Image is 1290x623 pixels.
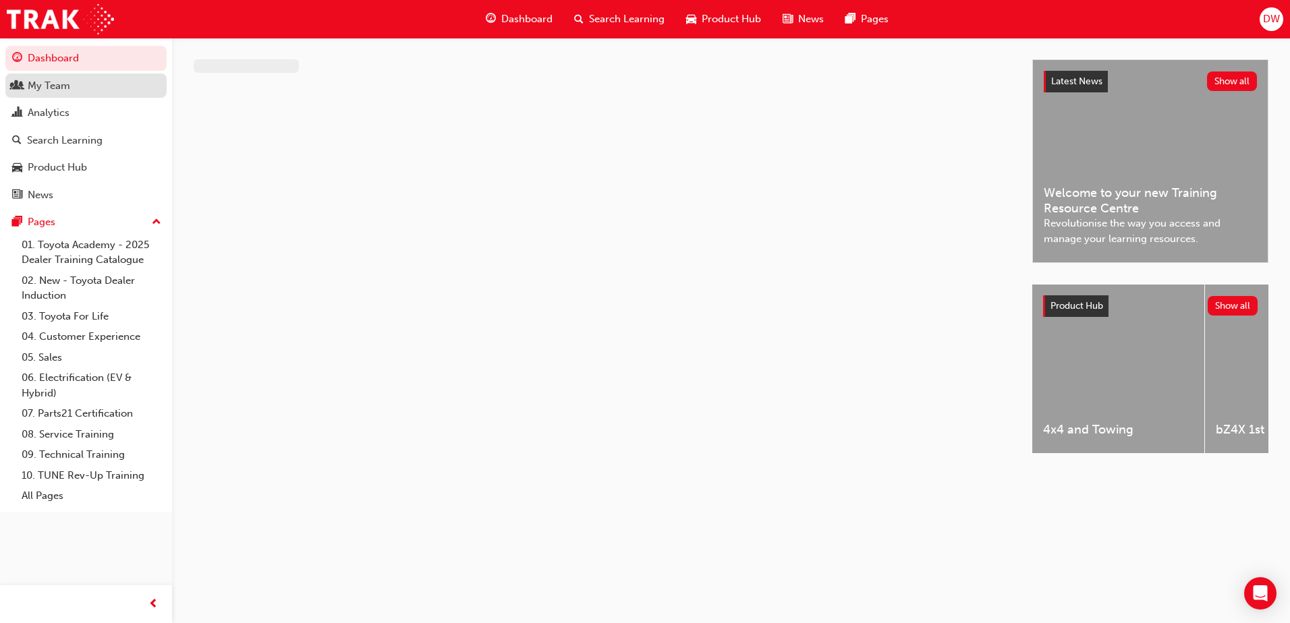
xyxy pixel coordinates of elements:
[1208,296,1258,316] button: Show all
[675,5,772,33] a: car-iconProduct Hub
[152,214,161,231] span: up-icon
[12,135,22,147] span: search-icon
[28,187,53,203] div: News
[1043,295,1258,317] a: Product HubShow all
[5,46,167,71] a: Dashboard
[1244,577,1277,610] div: Open Intercom Messenger
[16,326,167,347] a: 04. Customer Experience
[5,100,167,125] a: Analytics
[28,105,69,121] div: Analytics
[12,189,22,202] span: news-icon
[686,11,696,28] span: car-icon
[16,367,167,403] a: 06. Electrification (EV & Hybrid)
[5,73,167,98] a: My Team
[783,11,793,28] span: news-icon
[28,78,70,94] div: My Team
[798,11,824,27] span: News
[27,133,103,148] div: Search Learning
[12,80,22,92] span: people-icon
[563,5,675,33] a: search-iconSearch Learning
[12,216,22,229] span: pages-icon
[501,11,553,27] span: Dashboard
[845,11,856,28] span: pages-icon
[28,160,87,175] div: Product Hub
[12,162,22,174] span: car-icon
[1260,7,1283,31] button: DW
[1044,185,1257,216] span: Welcome to your new Training Resource Centre
[486,11,496,28] span: guage-icon
[5,210,167,235] button: Pages
[7,4,114,34] img: Trak
[16,347,167,368] a: 05. Sales
[5,43,167,210] button: DashboardMy TeamAnalyticsSearch LearningProduct HubNews
[16,465,167,486] a: 10. TUNE Rev-Up Training
[5,128,167,153] a: Search Learning
[16,444,167,465] a: 09. Technical Training
[589,11,665,27] span: Search Learning
[835,5,899,33] a: pages-iconPages
[1263,11,1280,27] span: DW
[16,485,167,506] a: All Pages
[1032,59,1268,263] a: Latest NewsShow allWelcome to your new Training Resource CentreRevolutionise the way you access a...
[5,155,167,180] a: Product Hub
[28,214,55,230] div: Pages
[1207,71,1258,91] button: Show all
[148,596,159,613] span: prev-icon
[1032,285,1204,453] a: 4x4 and Towing
[1044,216,1257,246] span: Revolutionise the way you access and manage your learning resources.
[12,53,22,65] span: guage-icon
[574,11,584,28] span: search-icon
[16,403,167,424] a: 07. Parts21 Certification
[475,5,563,33] a: guage-iconDashboard
[16,424,167,445] a: 08. Service Training
[1050,300,1103,311] span: Product Hub
[12,107,22,119] span: chart-icon
[861,11,889,27] span: Pages
[1044,71,1257,92] a: Latest NewsShow all
[772,5,835,33] a: news-iconNews
[5,183,167,208] a: News
[702,11,761,27] span: Product Hub
[1043,422,1194,438] span: 4x4 and Towing
[16,270,167,306] a: 02. New - Toyota Dealer Induction
[1051,76,1102,87] span: Latest News
[16,306,167,327] a: 03. Toyota For Life
[16,235,167,270] a: 01. Toyota Academy - 2025 Dealer Training Catalogue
